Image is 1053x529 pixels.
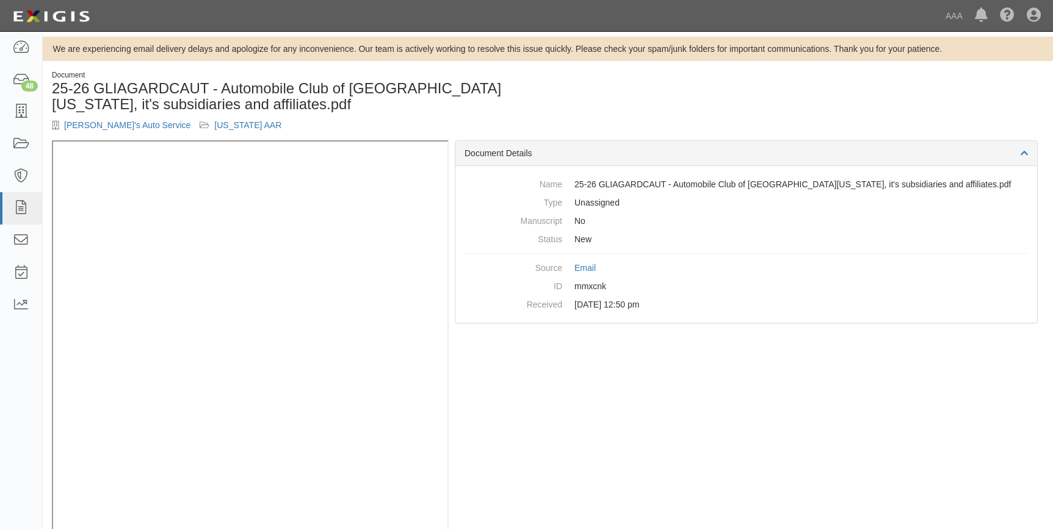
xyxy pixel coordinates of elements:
[455,141,1037,166] div: Document Details
[465,193,562,209] dt: Type
[52,81,539,113] h1: 25-26 GLIAGARDCAUT - Automobile Club of [GEOGRAPHIC_DATA][US_STATE], it's subsidiaries and affili...
[465,175,1028,193] dd: 25-26 GLIAGARDCAUT - Automobile Club of [GEOGRAPHIC_DATA][US_STATE], it's subsidiaries and affili...
[465,277,1028,295] dd: mmxcnk
[939,4,969,28] a: AAA
[1000,9,1015,23] i: Help Center - Complianz
[465,175,562,190] dt: Name
[43,43,1053,55] div: We are experiencing email delivery delays and apologize for any inconvenience. Our team is active...
[52,70,539,81] div: Document
[465,212,1028,230] dd: No
[465,230,1028,248] dd: New
[465,230,562,245] dt: Status
[465,212,562,227] dt: Manuscript
[64,120,190,130] a: [PERSON_NAME]'s Auto Service
[465,259,562,274] dt: Source
[465,295,1028,314] dd: [DATE] 12:50 pm
[574,263,596,273] a: Email
[21,81,38,92] div: 48
[9,5,93,27] img: logo-5460c22ac91f19d4615b14bd174203de0afe785f0fc80cf4dbbc73dc1793850b.png
[465,277,562,292] dt: ID
[465,295,562,311] dt: Received
[214,120,281,130] a: [US_STATE] AAR
[465,193,1028,212] dd: Unassigned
